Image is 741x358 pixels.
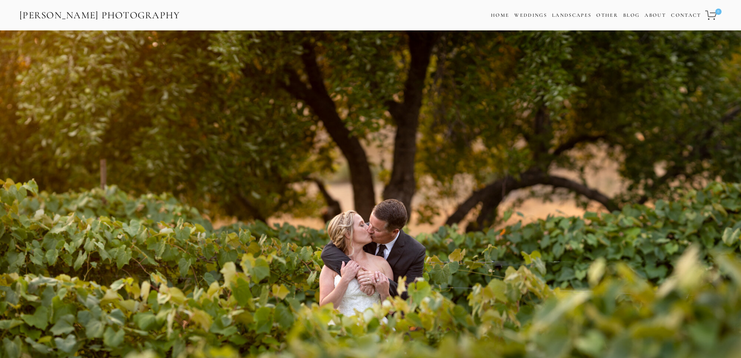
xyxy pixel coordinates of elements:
a: [PERSON_NAME] Photography [19,7,181,24]
span: 0 [715,9,722,15]
a: Home [491,10,509,21]
a: Other [596,12,618,18]
a: About [645,10,666,21]
a: 0 items in cart [704,6,722,25]
a: Contact [671,10,701,21]
a: Blog [623,10,639,21]
a: Weddings [514,12,547,18]
a: Landscapes [552,12,591,18]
